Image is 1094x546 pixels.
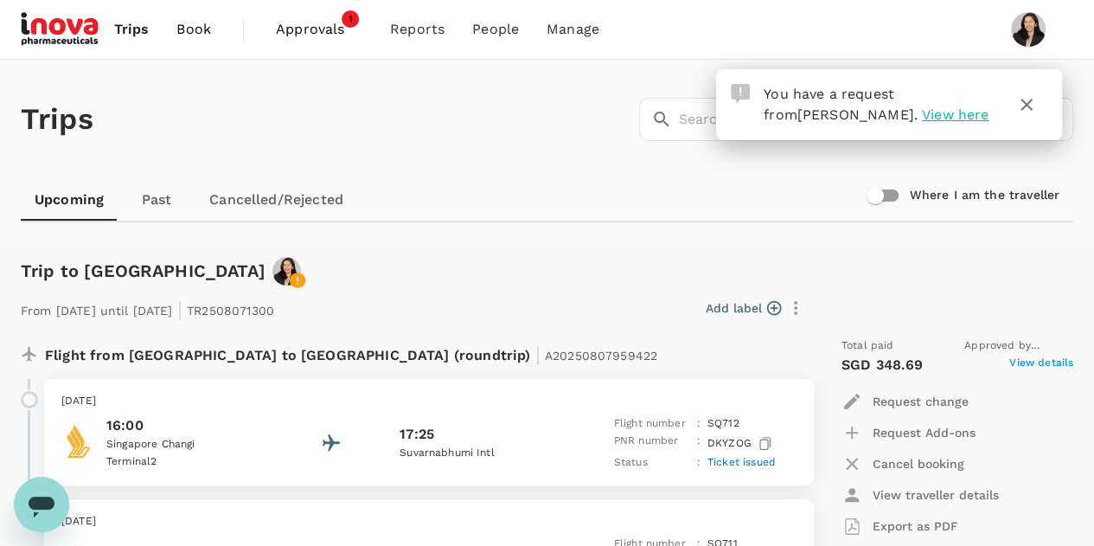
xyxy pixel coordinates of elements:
[697,433,701,454] p: :
[276,19,362,40] span: Approvals
[472,19,519,40] span: People
[195,179,357,221] a: Cancelled/Rejected
[61,424,96,459] img: Singapore Airlines
[614,433,690,454] p: PNR number
[21,10,100,48] img: iNova Pharmaceuticals
[45,337,657,369] p: Flight from [GEOGRAPHIC_DATA] to [GEOGRAPHIC_DATA] (roundtrip)
[21,257,266,285] h6: Trip to [GEOGRAPHIC_DATA]
[707,456,776,468] span: Ticket issued
[841,337,894,355] span: Total paid
[106,436,262,453] p: Singapore Changi
[922,106,988,123] span: View here
[272,257,301,286] img: avatar-6748258166e04.jpeg
[706,299,781,317] button: Add label
[797,106,914,123] span: [PERSON_NAME]
[400,424,434,445] p: 17:25
[21,292,274,324] p: From [DATE] until [DATE] TR2508071300
[614,454,690,472] p: Status
[390,19,445,40] span: Reports
[873,517,958,535] p: Export as PDF
[176,19,211,40] span: Book
[61,393,797,410] p: [DATE]
[697,415,701,433] p: :
[177,298,182,322] span: |
[21,179,118,221] a: Upcoming
[679,98,1073,141] input: Search by travellers, trips, or destination, label, team
[614,415,690,433] p: Flight number
[873,455,964,472] p: Cancel booking
[106,415,262,436] p: 16:00
[118,179,195,221] a: Past
[697,454,701,472] p: :
[707,415,739,433] p: SQ 712
[1009,355,1073,376] span: View details
[21,60,93,179] h1: Trips
[909,186,1059,205] h6: Where I am the traveller
[841,355,924,376] p: SGD 348.69
[534,343,540,367] span: |
[545,349,657,363] span: A20250807959422
[1011,12,1046,47] img: Christine Balingit
[707,433,775,454] p: DKYZOG
[873,393,969,410] p: Request change
[964,337,1073,355] span: Approved by
[731,84,750,103] img: Approval Request
[547,19,599,40] span: Manage
[14,477,69,532] iframe: Button to launch messaging window
[873,424,976,441] p: Request Add-ons
[841,448,964,479] button: Cancel booking
[764,86,918,123] span: You have a request from .
[841,386,969,417] button: Request change
[342,10,359,28] span: 1
[841,511,958,542] button: Export as PDF
[400,445,555,462] p: Suvarnabhumi Intl
[841,417,976,448] button: Request Add-ons
[841,479,999,511] button: View traveller details
[61,513,797,530] p: [DATE]
[873,486,999,504] p: View traveller details
[106,453,262,471] p: Terminal 2
[114,19,150,40] span: Trips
